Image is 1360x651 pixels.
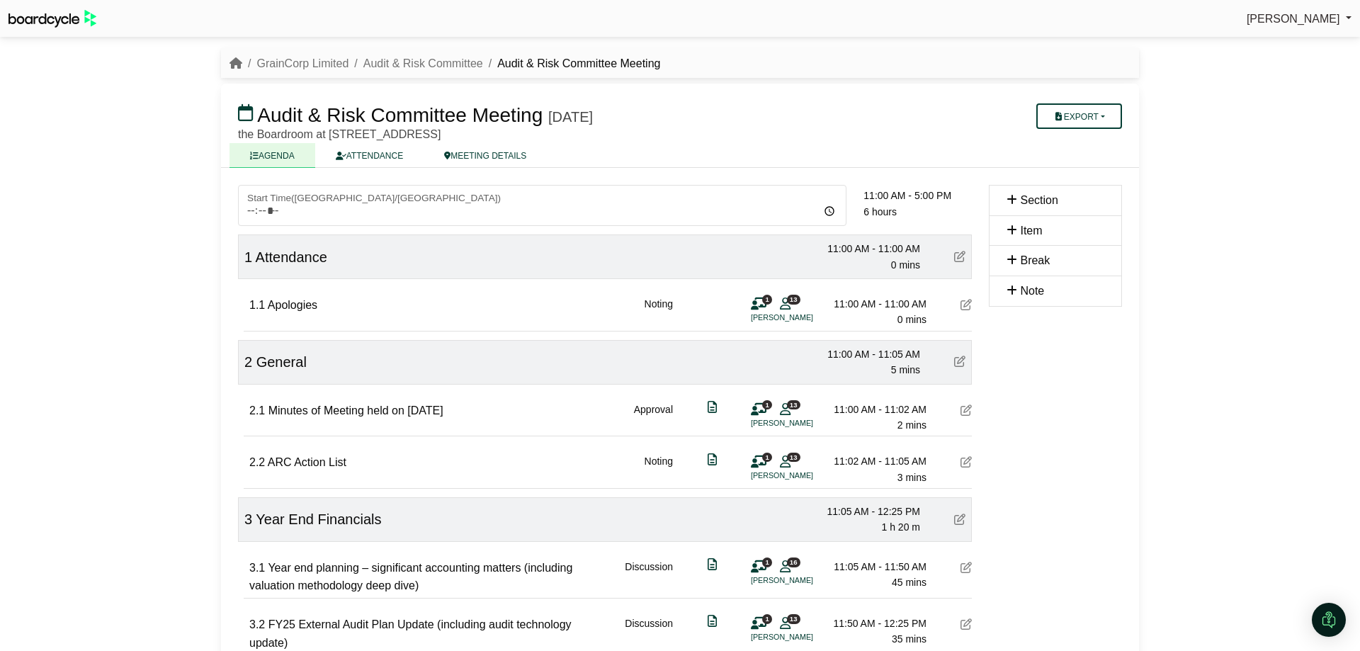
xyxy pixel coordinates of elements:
span: 13 [787,614,800,623]
li: [PERSON_NAME] [751,574,857,587]
div: Approval [634,402,673,434]
span: Audit & Risk Committee Meeting [257,104,543,126]
a: GrainCorp Limited [256,57,348,69]
span: [PERSON_NAME] [1247,13,1340,25]
div: Discussion [625,559,673,595]
div: 11:00 AM - 5:00 PM [863,188,972,203]
span: 35 mins [892,633,926,645]
span: 3.2 [249,618,265,630]
li: [PERSON_NAME] [751,470,857,482]
span: Apologies [268,299,317,311]
span: Break [1020,254,1050,266]
a: AGENDA [229,143,315,168]
span: 1 [244,249,252,265]
a: MEETING DETAILS [424,143,547,168]
span: 16 [787,557,800,567]
span: 45 mins [892,577,926,588]
span: 1 [762,295,772,304]
li: [PERSON_NAME] [751,417,857,429]
span: Year End Financials [256,511,381,527]
span: 1 [762,614,772,623]
a: [PERSON_NAME] [1247,10,1351,28]
div: [DATE] [548,108,593,125]
span: Minutes of Meeting held on [DATE] [268,404,443,417]
span: 1 [762,400,772,409]
span: 2 [244,354,252,370]
span: 1.1 [249,299,265,311]
span: 13 [787,400,800,409]
span: 2.1 [249,404,265,417]
span: 2.2 [249,456,265,468]
span: 3 mins [897,472,926,483]
img: BoardcycleBlackGreen-aaafeed430059cb809a45853b8cf6d952af9d84e6e89e1f1685b34bfd5cb7d64.svg [8,10,96,28]
div: 11:00 AM - 11:02 AM [827,402,926,417]
div: 11:05 AM - 11:50 AM [827,559,926,574]
div: 11:50 AM - 12:25 PM [827,616,926,631]
span: Item [1020,225,1042,237]
span: 3.1 [249,562,265,574]
span: 13 [787,453,800,462]
div: 11:00 AM - 11:00 AM [821,241,920,256]
span: 6 hours [863,206,897,217]
li: Audit & Risk Committee Meeting [483,55,661,73]
span: 2 mins [897,419,926,431]
span: 3 [244,511,252,527]
span: Attendance [256,249,327,265]
div: 11:00 AM - 11:00 AM [827,296,926,312]
span: 5 mins [891,364,920,375]
span: 0 mins [891,259,920,271]
div: 11:02 AM - 11:05 AM [827,453,926,469]
span: Year end planning – significant accounting matters (including valuation methodology deep dive) [249,562,572,592]
span: ARC Action List [268,456,346,468]
li: [PERSON_NAME] [751,312,857,324]
span: 1 h 20 m [882,521,920,533]
div: Open Intercom Messenger [1312,603,1346,637]
span: 1 [762,453,772,462]
span: 13 [787,295,800,304]
span: the Boardroom at [STREET_ADDRESS] [238,128,441,140]
span: 1 [762,557,772,567]
div: Noting [645,296,673,328]
button: Export [1036,103,1122,129]
li: [PERSON_NAME] [751,631,857,643]
span: Section [1020,194,1058,206]
nav: breadcrumb [229,55,660,73]
div: Noting [645,453,673,485]
div: 11:05 AM - 12:25 PM [821,504,920,519]
a: Audit & Risk Committee [363,57,483,69]
span: General [256,354,307,370]
span: FY25 External Audit Plan Update (including audit technology update) [249,618,572,649]
span: Note [1020,285,1044,297]
div: 11:00 AM - 11:05 AM [821,346,920,362]
a: ATTENDANCE [315,143,424,168]
span: 0 mins [897,314,926,325]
